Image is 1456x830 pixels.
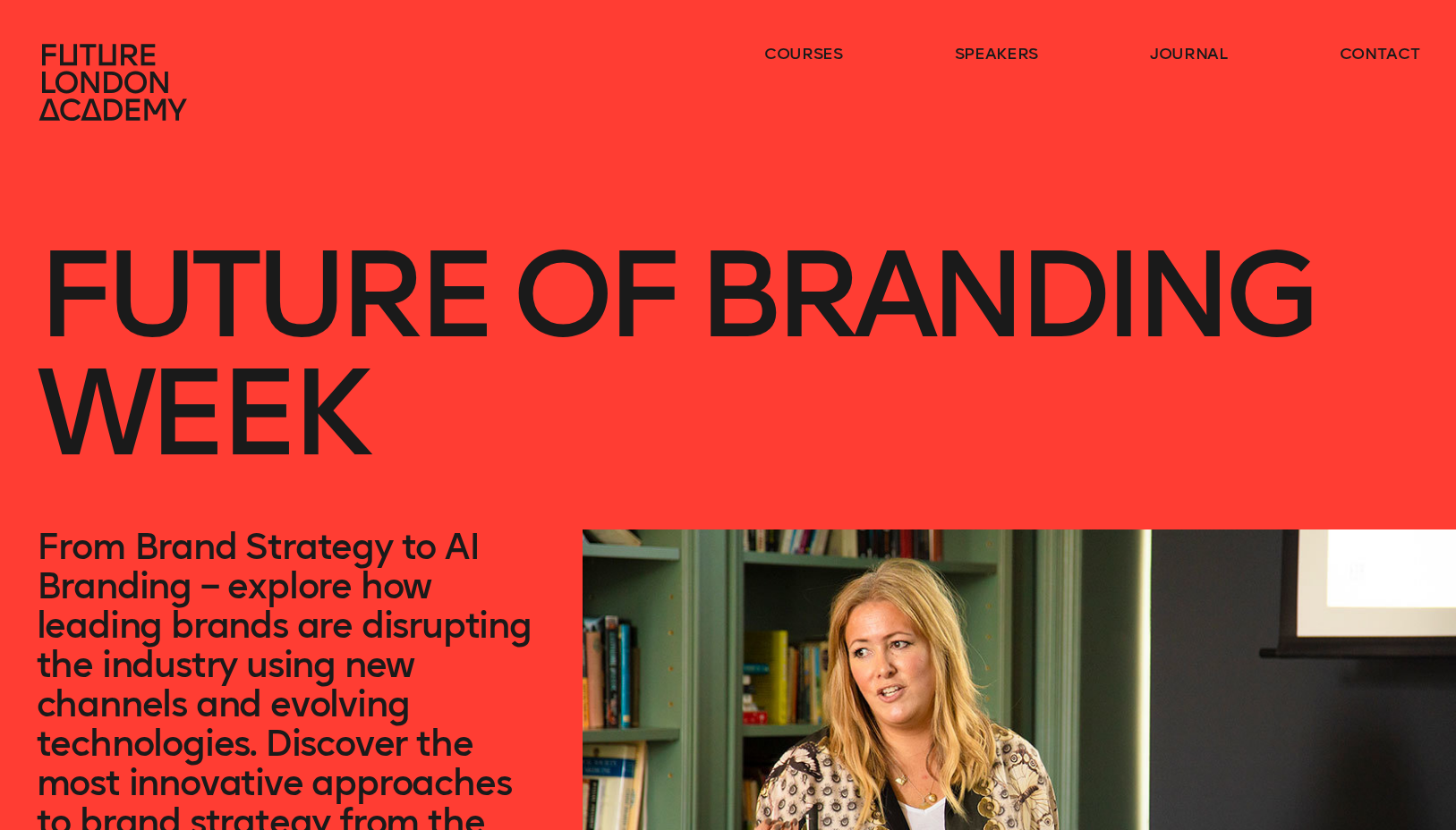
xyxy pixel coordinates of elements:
[1340,43,1420,64] a: contact
[955,43,1038,64] a: speakers
[764,43,843,64] a: courses
[37,122,1420,529] h1: Future of branding week
[1150,43,1228,64] a: journal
